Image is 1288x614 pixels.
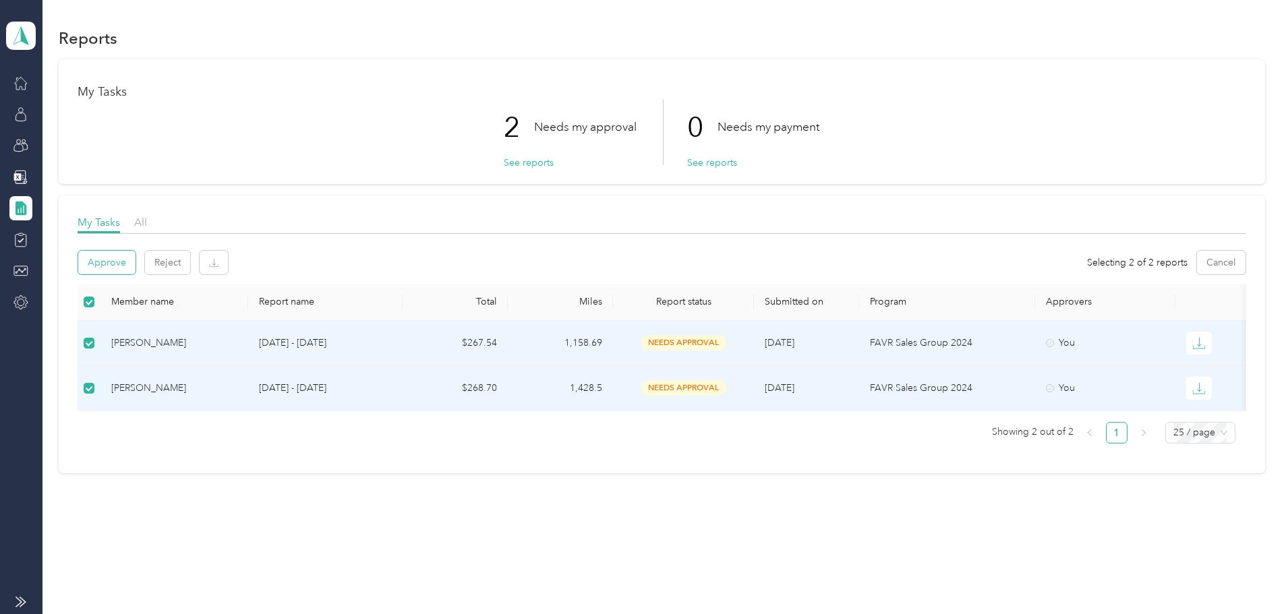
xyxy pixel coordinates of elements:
[259,336,392,350] p: [DATE] - [DATE]
[1133,422,1154,443] button: right
[111,336,237,350] div: [PERSON_NAME]
[145,251,190,274] button: Reject
[859,321,1035,366] td: FAVR Sales Group 2024
[78,251,136,274] button: Approve
[403,321,508,366] td: $267.54
[1086,429,1094,437] span: left
[1107,423,1127,443] a: 1
[641,380,726,396] span: needs approval
[765,337,794,348] span: [DATE]
[504,156,554,170] button: See reports
[1173,423,1227,443] span: 25 / page
[1212,539,1288,614] iframe: Everlance-gr Chat Button Frame
[504,99,534,156] p: 2
[687,156,737,170] button: See reports
[1035,284,1175,321] th: Approvers
[624,296,742,307] span: Report status
[718,119,819,135] p: Needs my payment
[687,99,718,156] p: 0
[259,381,392,396] p: [DATE] - [DATE]
[403,366,508,411] td: $268.70
[754,284,859,321] th: Submitted on
[1140,429,1148,437] span: right
[859,366,1035,411] td: FAVR Sales Group 2024
[519,296,602,307] div: Miles
[992,422,1074,442] span: Showing 2 out of 2
[508,366,613,411] td: 1,428.5
[1197,251,1246,274] button: Cancel
[1079,422,1101,443] button: left
[78,216,120,228] span: My Tasks
[765,382,794,394] span: [DATE]
[100,284,248,321] th: Member name
[870,336,1024,350] p: FAVR Sales Group 2024
[413,296,497,307] div: Total
[1165,422,1235,443] div: Page Size
[641,335,726,350] span: needs approval
[111,381,237,396] div: [PERSON_NAME]
[248,284,403,321] th: Report name
[1106,422,1128,443] li: 1
[1133,422,1154,443] li: Next Page
[134,216,147,228] span: All
[59,31,117,45] h1: Reports
[870,381,1024,396] p: FAVR Sales Group 2024
[78,85,1246,99] h1: My Tasks
[534,119,637,135] p: Needs my approval
[1046,381,1165,396] div: You
[1046,336,1165,350] div: You
[859,284,1035,321] th: Program
[1079,422,1101,443] li: Previous Page
[111,296,237,307] div: Member name
[508,321,613,366] td: 1,158.69
[1087,255,1188,270] span: Selecting 2 of 2 reports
